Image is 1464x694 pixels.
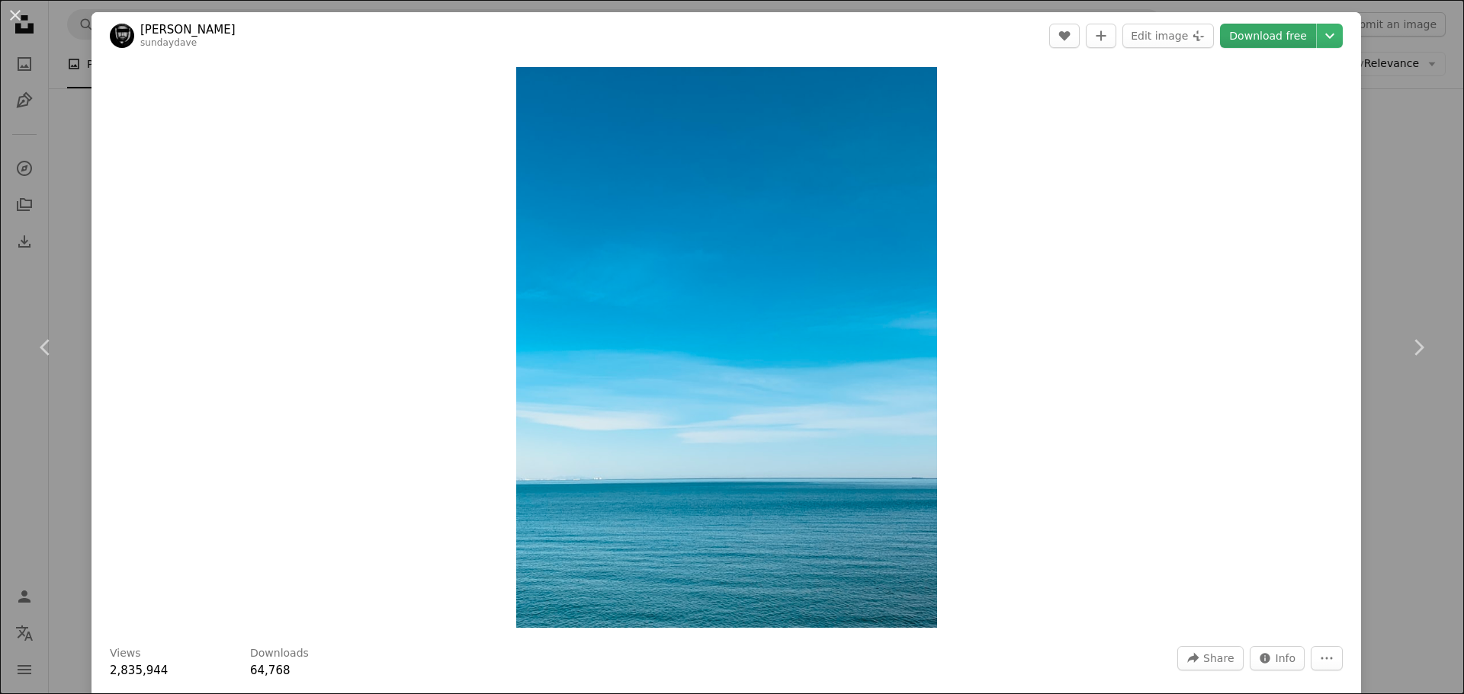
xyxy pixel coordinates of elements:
button: Stats about this image [1250,646,1305,670]
a: [PERSON_NAME] [140,22,236,37]
span: 2,835,944 [110,664,168,677]
button: Share this image [1177,646,1243,670]
a: Download free [1220,24,1316,48]
button: Like [1049,24,1080,48]
h3: Downloads [250,646,309,661]
button: Choose download size [1317,24,1343,48]
button: Zoom in on this image [516,67,937,628]
h3: Views [110,646,141,661]
a: sundaydave [140,37,197,48]
button: More Actions [1311,646,1343,670]
button: Add to Collection [1086,24,1116,48]
span: Info [1276,647,1296,670]
a: Next [1372,274,1464,421]
img: Go to Dave G's profile [110,24,134,48]
img: blue sea under blue sky during daytime [516,67,937,628]
button: Edit image [1122,24,1214,48]
span: Share [1203,647,1234,670]
span: 64,768 [250,664,291,677]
